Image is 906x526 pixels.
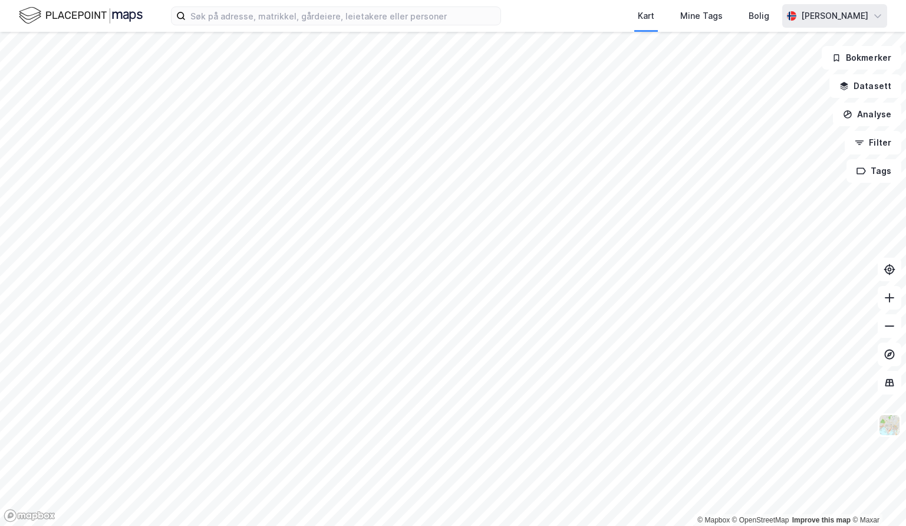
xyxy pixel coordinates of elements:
iframe: Chat Widget [847,469,906,526]
button: Analyse [833,103,901,126]
div: Bolig [749,9,769,23]
button: Bokmerker [822,46,901,70]
div: Kart [638,9,654,23]
input: Søk på adresse, matrikkel, gårdeiere, leietakere eller personer [186,7,500,25]
a: Mapbox homepage [4,509,55,522]
a: Mapbox [697,516,730,524]
button: Datasett [829,74,901,98]
div: Mine Tags [680,9,723,23]
img: logo.f888ab2527a4732fd821a326f86c7f29.svg [19,5,143,26]
a: OpenStreetMap [732,516,789,524]
a: Improve this map [792,516,851,524]
button: Filter [845,131,901,154]
div: [PERSON_NAME] [801,9,868,23]
img: Z [878,414,901,436]
button: Tags [846,159,901,183]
